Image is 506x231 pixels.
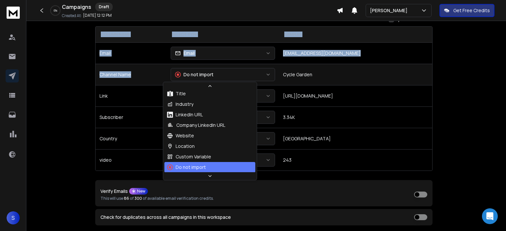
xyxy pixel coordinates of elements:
img: logo [7,7,20,19]
td: [URL][DOMAIN_NAME] [279,85,432,106]
td: Country [96,128,167,149]
span: 86 [124,196,129,201]
div: Custom Variable [167,153,211,160]
div: Draft [95,3,113,11]
div: Industry [167,101,193,107]
div: Open Intercom Messenger [482,208,498,224]
span: S [7,211,20,224]
div: Title [167,90,186,97]
td: Email [96,42,167,64]
td: Link [96,85,167,106]
th: COLUMN NAME [96,27,167,42]
td: [GEOGRAPHIC_DATA] [279,128,432,149]
div: Location [167,143,195,150]
p: [PERSON_NAME] [370,7,410,14]
td: Subscriber [96,106,167,128]
span: 300 [134,196,142,201]
td: 3.34K [279,106,432,128]
div: New [129,188,148,195]
div: Website [167,132,194,139]
td: [EMAIL_ADDRESS][DOMAIN_NAME] [279,42,432,64]
div: LinkedIn URL [167,111,203,118]
p: Verify Emails [100,189,128,194]
div: Do not import [167,164,206,171]
div: Do not import [175,71,213,78]
th: SAMPLES [279,27,432,42]
div: Email [175,50,195,57]
p: Created At: [62,13,82,18]
td: 243 [279,149,432,171]
td: Cycle Garden [279,64,432,85]
p: Get Free Credits [453,7,490,14]
p: [DATE] 12:12 PM [83,13,112,18]
p: This will use of of available email verification credits. [100,196,214,201]
td: Channel Name [96,64,167,85]
th: SELECT TYPE [167,27,279,42]
td: video [96,149,167,171]
h1: Campaigns [62,3,91,11]
p: 0 % [54,9,57,12]
div: Company LinkedIn URL [167,122,225,128]
label: Check for duplicates across all campaigns in this workspace [100,215,231,219]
